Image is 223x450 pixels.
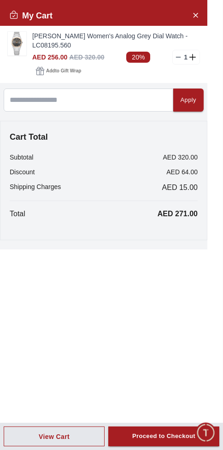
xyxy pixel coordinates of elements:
div: Chat Widget [196,423,216,443]
p: AED 64.00 [166,167,198,177]
span: AED 15.00 [162,182,198,193]
h4: Cart Total [10,130,198,143]
button: Apply [173,89,204,112]
div: Apply [181,95,196,106]
p: AED 271.00 [158,208,198,219]
button: Addto Gift Wrap [32,65,85,77]
span: 20% [126,52,150,63]
a: [PERSON_NAME] Women's Analog Grey Dial Watch - LC08195.560 [32,31,200,50]
button: Close Account [188,7,203,22]
div: Proceed to Checkout [132,431,195,442]
p: AED 320.00 [163,153,198,162]
p: Shipping Charges [10,182,61,193]
p: Subtotal [10,153,33,162]
img: ... [8,32,26,55]
h2: My Cart [9,9,53,22]
p: 1 [182,53,189,62]
button: Proceed to Checkout [108,426,219,446]
button: View Cart [4,426,105,446]
div: View Cart [39,432,70,441]
p: Discount [10,167,35,177]
span: AED 320.00 [69,53,104,61]
span: Add to Gift Wrap [46,66,81,76]
p: Total [10,208,25,219]
span: AED 256.00 [32,53,67,61]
